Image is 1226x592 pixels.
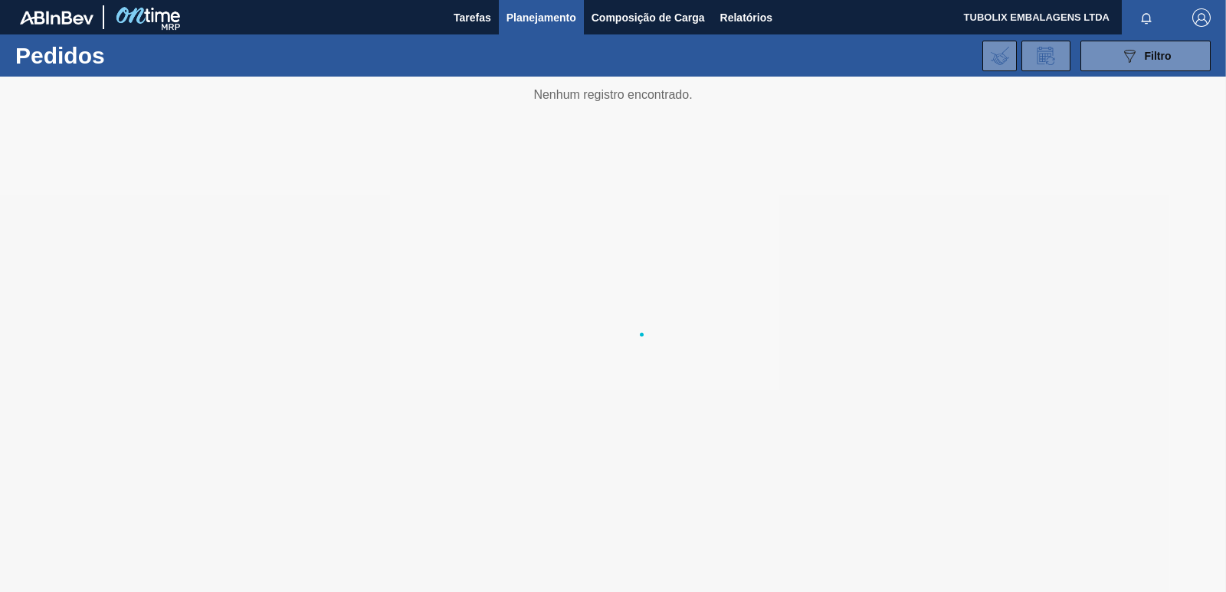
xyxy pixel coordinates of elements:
img: TNhmsLtSVTkK8tSr43FrP2fwEKptu5GPRR3wAAAABJRU5ErkJggg== [20,11,93,25]
div: Importar Negociações dos Pedidos [982,41,1017,71]
img: Logout [1192,8,1211,27]
div: Solicitação de Revisão de Pedidos [1021,41,1070,71]
h1: Pedidos [15,47,238,64]
button: Filtro [1080,41,1211,71]
span: Tarefas [454,8,491,27]
span: Filtro [1145,50,1172,62]
span: Composição de Carga [592,8,705,27]
button: Notificações [1122,7,1171,28]
span: Relatórios [720,8,772,27]
span: Planejamento [506,8,576,27]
